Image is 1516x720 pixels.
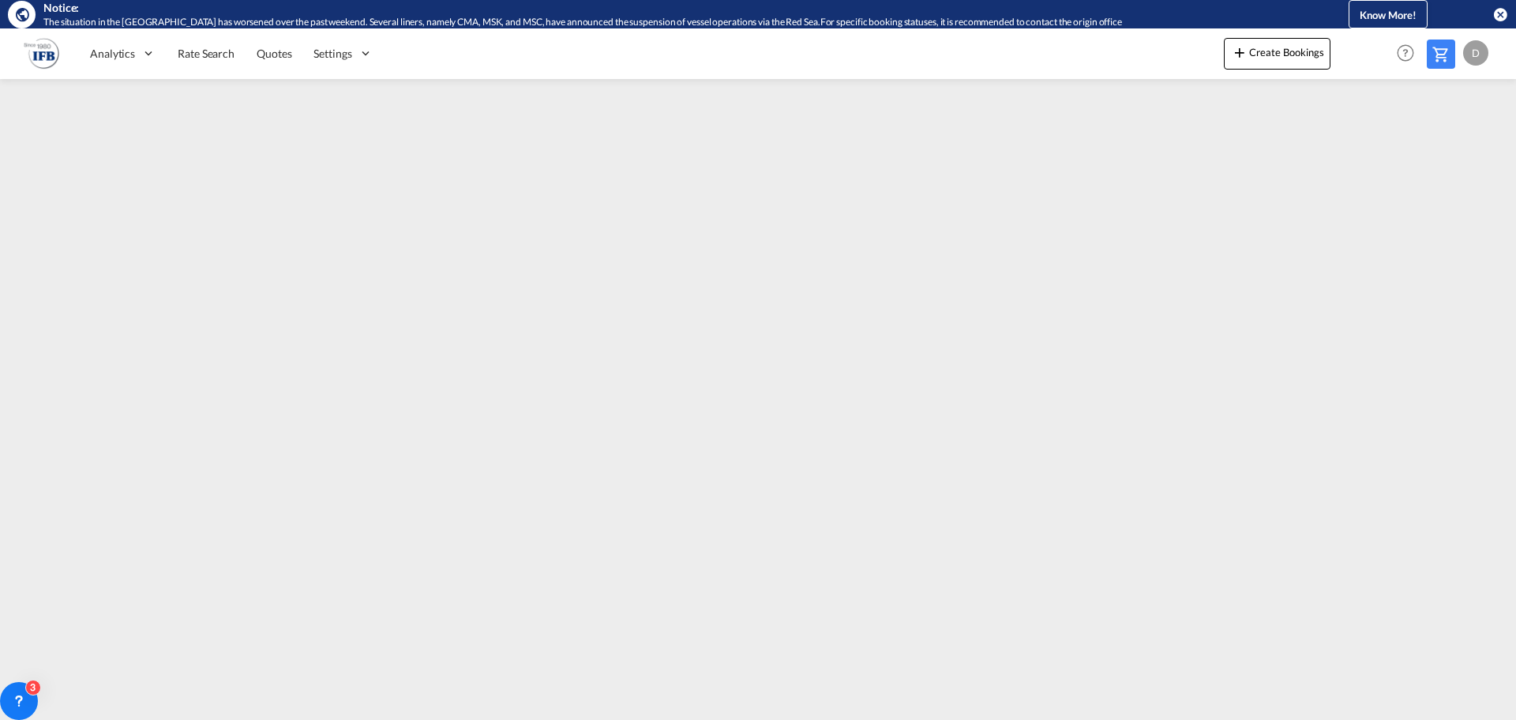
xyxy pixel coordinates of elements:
[24,36,59,71] img: b628ab10256c11eeb52753acbc15d091.png
[178,47,235,60] span: Rate Search
[14,6,30,22] md-icon: icon-earth
[302,28,383,79] div: Settings
[1392,40,1419,66] span: Help
[167,28,246,79] a: Rate Search
[90,46,135,62] span: Analytics
[257,47,291,60] span: Quotes
[1463,40,1488,66] div: D
[79,28,167,79] div: Analytics
[1224,38,1330,70] button: icon-plus 400-fgCreate Bookings
[1360,9,1417,21] span: Know More!
[1492,6,1508,22] button: icon-close-circle
[1230,43,1249,62] md-icon: icon-plus 400-fg
[313,46,351,62] span: Settings
[246,28,302,79] a: Quotes
[43,16,1283,29] div: The situation in the Red Sea has worsened over the past weekend. Several liners, namely CMA, MSK,...
[1392,40,1427,68] div: Help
